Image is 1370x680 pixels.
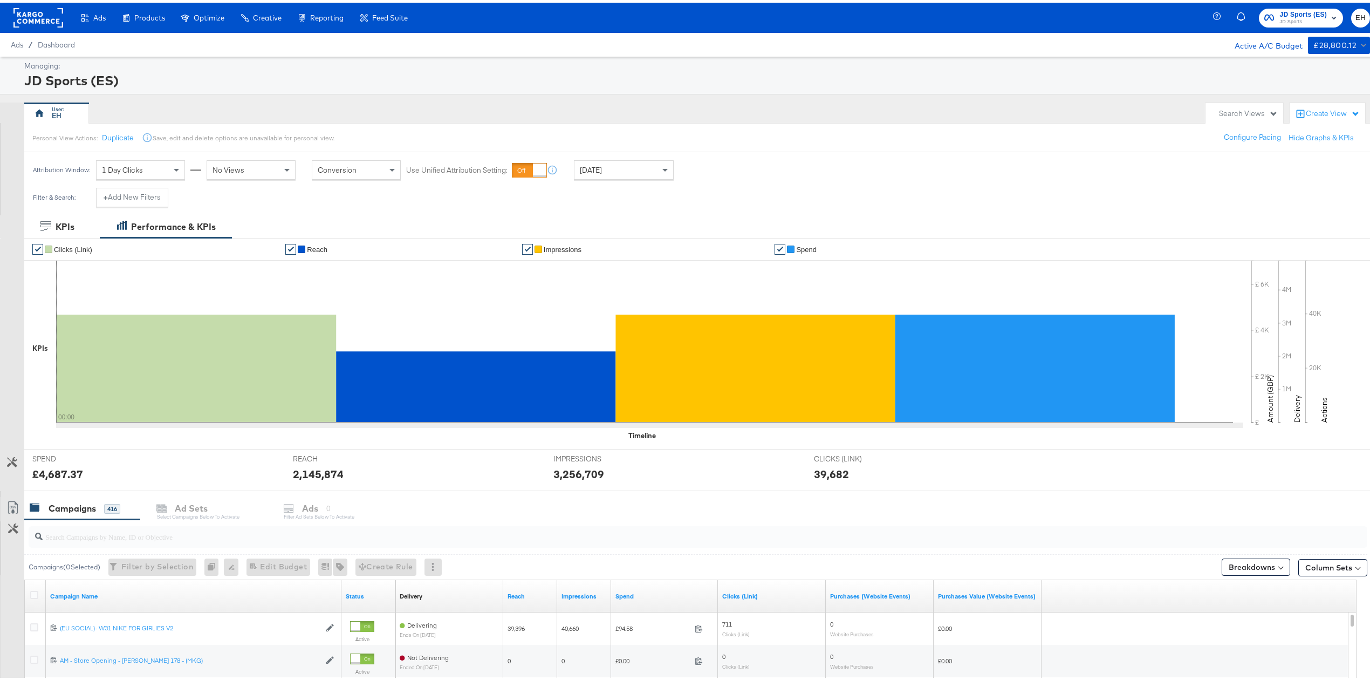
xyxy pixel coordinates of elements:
div: £28,800.12 [1313,36,1357,50]
span: Conversion [318,162,357,172]
span: Reporting [310,11,344,19]
span: IMPRESSIONS [553,451,634,461]
span: Products [134,11,165,19]
button: JD Sports (ES)JD Sports [1259,6,1343,25]
div: 39,682 [814,464,849,479]
text: Actions [1319,395,1329,420]
label: Active [350,665,374,672]
a: ✔ [775,241,785,252]
span: £0.00 [615,654,690,662]
a: (EU SOCIAL)- W31 NIKE FOR GIRLIES V2 [60,621,320,630]
span: 39,396 [508,622,525,630]
span: CLICKS (LINK) [814,451,895,461]
span: Delivering [407,618,437,627]
span: EH [1355,9,1366,22]
button: Breakdowns [1222,556,1290,573]
a: The number of people your ad was served to. [508,589,553,598]
span: 1 Day Clicks [102,162,143,172]
span: REACH [293,451,374,461]
button: Configure Pacing [1216,125,1289,145]
div: Campaigns [49,500,96,512]
div: KPIs [32,341,48,351]
span: / [23,38,38,46]
a: Reflects the ability of your Ad Campaign to achieve delivery based on ad states, schedule and bud... [400,589,422,598]
div: Filter & Search: [32,191,76,199]
a: ✔ [285,241,296,252]
span: 0 [830,617,833,625]
a: Shows the current state of your Ad Campaign. [346,589,391,598]
span: 0 [561,654,565,662]
a: ✔ [522,241,533,252]
span: SPEND [32,451,113,461]
a: The total amount spent to date. [615,589,714,598]
button: Duplicate [102,130,134,140]
div: Timeline [628,428,656,438]
a: The number of times a purchase was made tracked by your Custom Audience pixel on your website aft... [830,589,929,598]
span: Spend [796,243,817,251]
span: JD Sports (ES) [1279,6,1327,18]
span: Feed Suite [372,11,408,19]
button: +Add New Filters [96,185,168,205]
div: 0 [204,556,224,573]
div: KPIs [56,218,74,230]
div: Managing: [24,58,1367,69]
button: £28,800.12 [1308,34,1370,51]
sub: Clicks (Link) [722,661,750,667]
span: Clicks (Link) [54,243,92,251]
label: Active [350,633,374,640]
label: Use Unified Attribution Setting: [406,162,508,173]
div: JD Sports (ES) [24,69,1367,87]
button: EH [1351,6,1370,25]
sub: ended on [DATE] [400,662,449,668]
div: Campaigns ( 0 Selected) [29,560,100,569]
input: Search Campaigns by Name, ID or Objective [43,519,1242,540]
a: The number of times your ad was served. On mobile apps an ad is counted as served the first time ... [561,589,607,598]
div: Search Views [1219,106,1278,116]
text: Delivery [1292,392,1302,420]
div: Delivery [400,589,422,598]
button: Column Sets [1298,556,1367,574]
span: Creative [253,11,282,19]
span: 0 [830,650,833,658]
div: Performance & KPIs [131,218,216,230]
span: Ads [11,38,23,46]
div: 2,145,874 [293,464,344,479]
span: No Views [213,162,244,172]
sub: Clicks (Link) [722,628,750,635]
div: Save, edit and delete options are unavailable for personal view. [153,131,334,140]
a: AM - Store Opening - [PERSON_NAME] 178 - (MKG) [60,654,320,663]
div: 3,256,709 [553,464,604,479]
div: Active A/C Budget [1223,34,1303,50]
text: Amount (GBP) [1265,372,1275,420]
div: EH [52,108,61,118]
span: JD Sports [1279,15,1327,24]
div: £4,687.37 [32,464,83,479]
span: Reach [307,243,327,251]
span: Not Delivering [407,651,449,659]
span: Ads [93,11,106,19]
a: Dashboard [38,38,75,46]
div: Attribution Window: [32,164,91,171]
span: 0 [722,650,725,658]
span: £0.00 [938,622,952,630]
button: Hide Graphs & KPIs [1289,130,1354,140]
sub: ends on [DATE] [400,629,437,635]
sub: Website Purchases [830,661,874,667]
a: The total value of the purchase actions tracked by your Custom Audience pixel on your website aft... [938,589,1037,598]
div: Create View [1306,106,1360,117]
span: 40,660 [561,622,579,630]
div: 416 [104,501,120,511]
a: ✔ [32,241,43,252]
span: 711 [722,617,732,625]
span: £0.00 [938,654,952,662]
span: Optimize [194,11,224,19]
span: £94.58 [615,622,690,630]
span: 0 [508,654,511,662]
a: The number of clicks on links appearing on your ad or Page that direct people to your sites off F... [722,589,821,598]
strong: + [104,189,108,200]
div: Personal View Actions: [32,131,98,140]
sub: Website Purchases [830,628,874,635]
